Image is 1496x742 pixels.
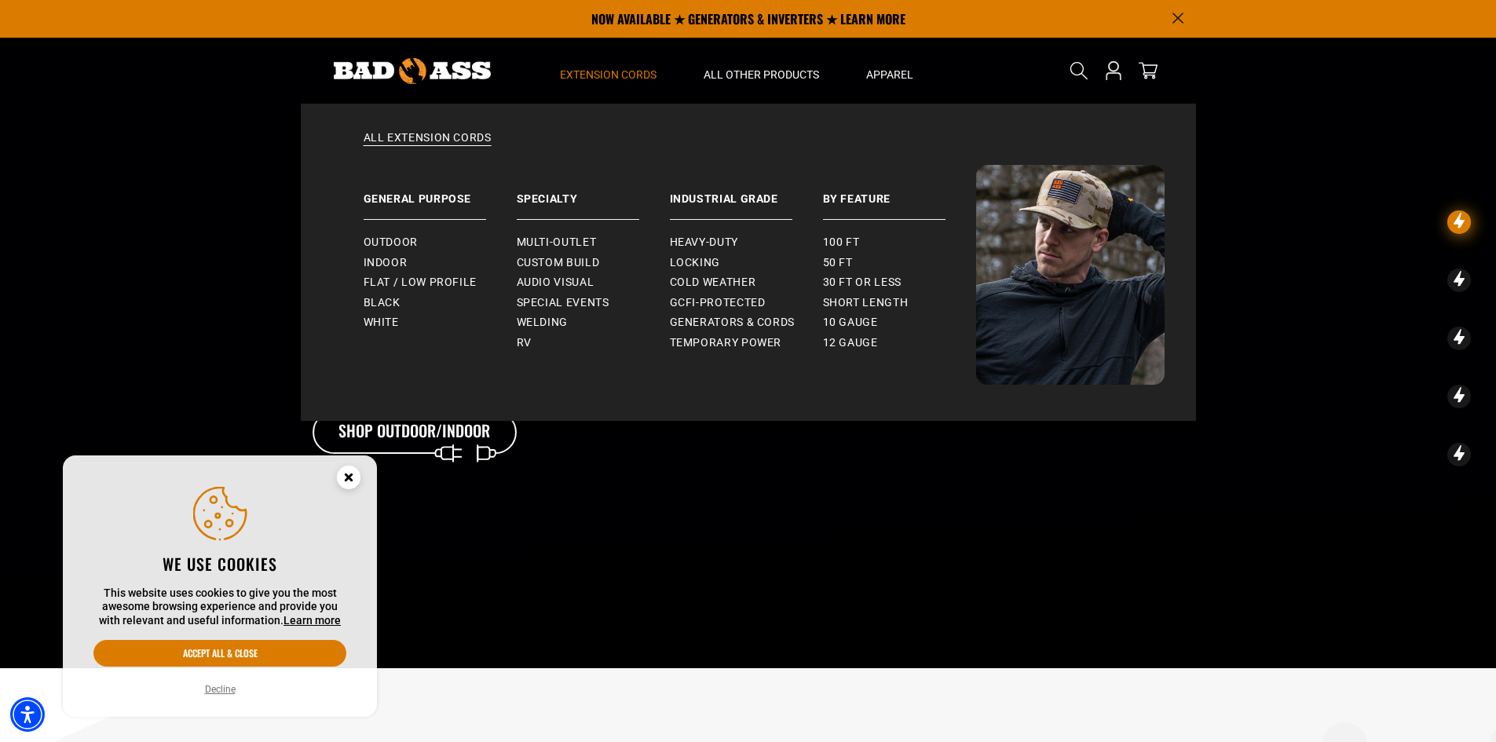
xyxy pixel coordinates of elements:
[10,697,45,732] div: Accessibility Menu
[517,253,670,273] a: Custom Build
[283,614,341,627] a: This website uses cookies to give you the most awesome browsing experience and provide you with r...
[364,276,477,290] span: Flat / Low Profile
[364,165,517,220] a: General Purpose
[823,276,902,290] span: 30 ft or less
[704,68,819,82] span: All Other Products
[517,276,594,290] span: Audio Visual
[517,316,568,330] span: Welding
[560,68,657,82] span: Extension Cords
[823,313,976,333] a: 10 gauge
[670,296,766,310] span: GCFI-Protected
[313,411,517,455] a: Shop Outdoor/Indoor
[517,336,532,350] span: RV
[670,165,823,220] a: Industrial Grade
[536,38,680,104] summary: Extension Cords
[823,253,976,273] a: 50 ft
[823,256,853,270] span: 50 ft
[364,232,517,253] a: Outdoor
[670,316,796,330] span: Generators & Cords
[364,316,399,330] span: White
[670,232,823,253] a: Heavy-Duty
[93,554,346,574] h2: We use cookies
[517,165,670,220] a: Specialty
[364,272,517,293] a: Flat / Low Profile
[670,253,823,273] a: Locking
[517,296,609,310] span: Special Events
[670,313,823,333] a: Generators & Cords
[517,236,597,250] span: Multi-Outlet
[823,272,976,293] a: 30 ft or less
[517,272,670,293] a: Audio Visual
[843,38,937,104] summary: Apparel
[823,232,976,253] a: 100 ft
[517,333,670,353] a: RV
[517,232,670,253] a: Multi-Outlet
[200,682,240,697] button: Decline
[517,256,600,270] span: Custom Build
[823,336,878,350] span: 12 gauge
[823,296,909,310] span: Short Length
[364,253,517,273] a: Indoor
[670,276,756,290] span: Cold Weather
[332,130,1165,165] a: All Extension Cords
[823,293,976,313] a: Short Length
[670,236,738,250] span: Heavy-Duty
[670,293,823,313] a: GCFI-Protected
[823,316,878,330] span: 10 gauge
[63,455,377,718] aside: Cookie Consent
[517,313,670,333] a: Welding
[823,236,860,250] span: 100 ft
[517,293,670,313] a: Special Events
[823,165,976,220] a: By Feature
[976,165,1165,385] img: Bad Ass Extension Cords
[670,256,720,270] span: Locking
[364,236,418,250] span: Outdoor
[670,336,782,350] span: Temporary Power
[680,38,843,104] summary: All Other Products
[364,256,408,270] span: Indoor
[334,58,491,84] img: Bad Ass Extension Cords
[670,272,823,293] a: Cold Weather
[364,313,517,333] a: White
[1066,58,1092,83] summary: Search
[823,333,976,353] a: 12 gauge
[866,68,913,82] span: Apparel
[93,587,346,628] p: This website uses cookies to give you the most awesome browsing experience and provide you with r...
[670,333,823,353] a: Temporary Power
[364,296,401,310] span: Black
[364,293,517,313] a: Black
[93,640,346,667] button: Accept all & close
